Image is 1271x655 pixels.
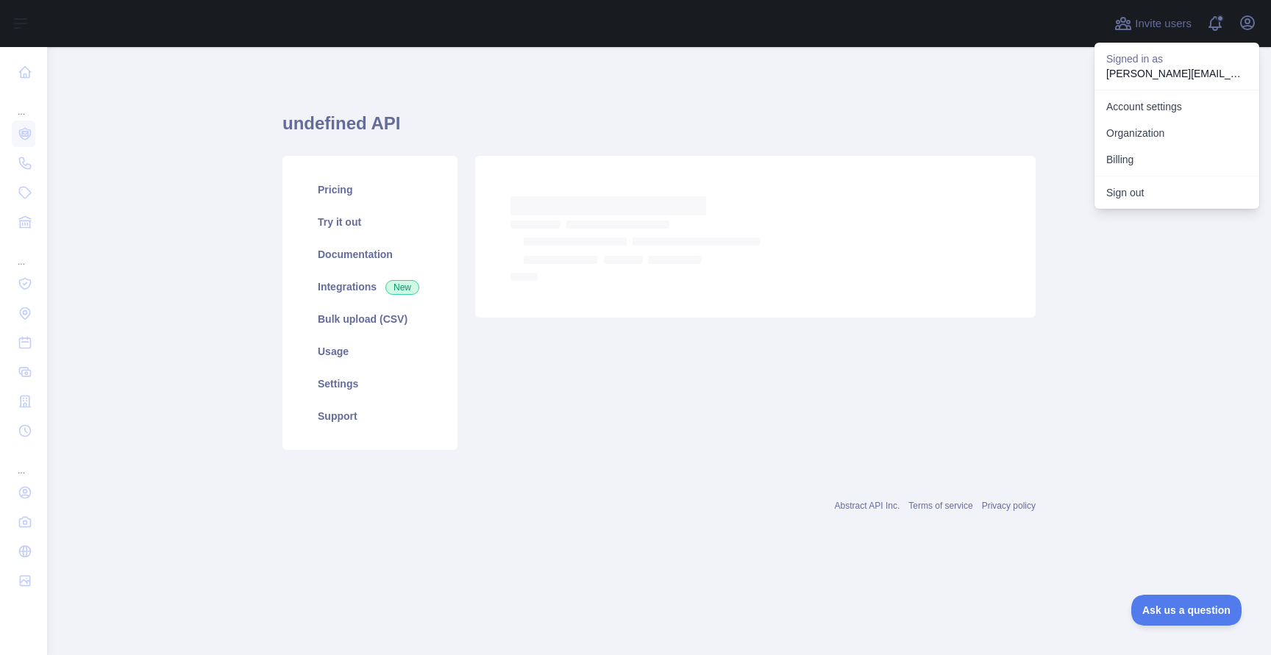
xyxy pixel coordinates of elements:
[300,173,440,206] a: Pricing
[12,238,35,268] div: ...
[300,271,440,303] a: Integrations New
[300,400,440,432] a: Support
[1094,93,1259,120] a: Account settings
[300,206,440,238] a: Try it out
[982,501,1036,511] a: Privacy policy
[1131,595,1242,626] iframe: Toggle Customer Support
[1094,179,1259,206] button: Sign out
[12,88,35,118] div: ...
[1094,146,1259,173] button: Billing
[300,303,440,335] a: Bulk upload (CSV)
[1111,12,1195,35] button: Invite users
[12,447,35,476] div: ...
[1094,120,1259,146] a: Organization
[1135,15,1192,32] span: Invite users
[385,280,419,295] span: New
[300,238,440,271] a: Documentation
[300,335,440,368] a: Usage
[835,501,900,511] a: Abstract API Inc.
[1106,66,1247,81] p: [PERSON_NAME][EMAIL_ADDRESS][PERSON_NAME][DOMAIN_NAME]
[300,368,440,400] a: Settings
[908,501,972,511] a: Terms of service
[1106,51,1247,66] p: Signed in as
[282,112,1036,147] h1: undefined API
